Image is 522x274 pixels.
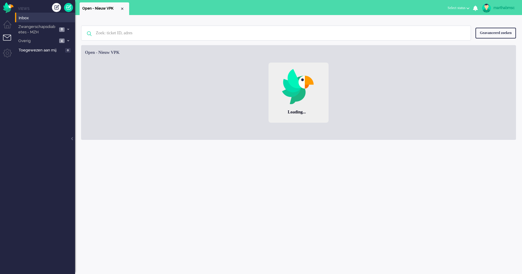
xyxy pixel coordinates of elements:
span: 4 [59,38,65,43]
button: Select status [444,4,473,12]
li: Admin menu [3,49,17,62]
li: Views [18,6,75,11]
a: Toegewezen aan mij 0 [17,47,75,53]
li: Select status [444,2,473,15]
img: avatar [482,4,491,13]
li: View [80,2,129,15]
span: Open - Nieuw VPK [82,6,120,11]
div: Close tab [120,6,125,11]
span: 8 [59,27,65,32]
span: Select status [448,6,466,10]
div: Loading... [288,109,309,115]
span: Overig [17,38,57,44]
div: Creëer ticket [52,3,61,12]
span: Inbox [19,15,75,21]
a: Inbox [17,14,75,21]
li: Tickets menu [3,35,17,48]
a: marthabmsc [481,4,516,13]
a: Omnidesk [3,4,14,8]
a: Quick Ticket [64,3,73,12]
span: 0 [65,48,71,53]
span: Toegewezen aan mij [19,48,63,53]
input: Zoek: ticket ID, adres [91,26,463,40]
li: Dashboard menu [3,20,17,34]
span: Zwangerschapsdiabetes - MZH [17,24,57,35]
img: flow_omnibird.svg [3,2,14,13]
div: marthabmsc [493,5,516,11]
img: ic-search-icon.svg [81,26,97,42]
div: Geavanceerd zoeken [475,28,516,38]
